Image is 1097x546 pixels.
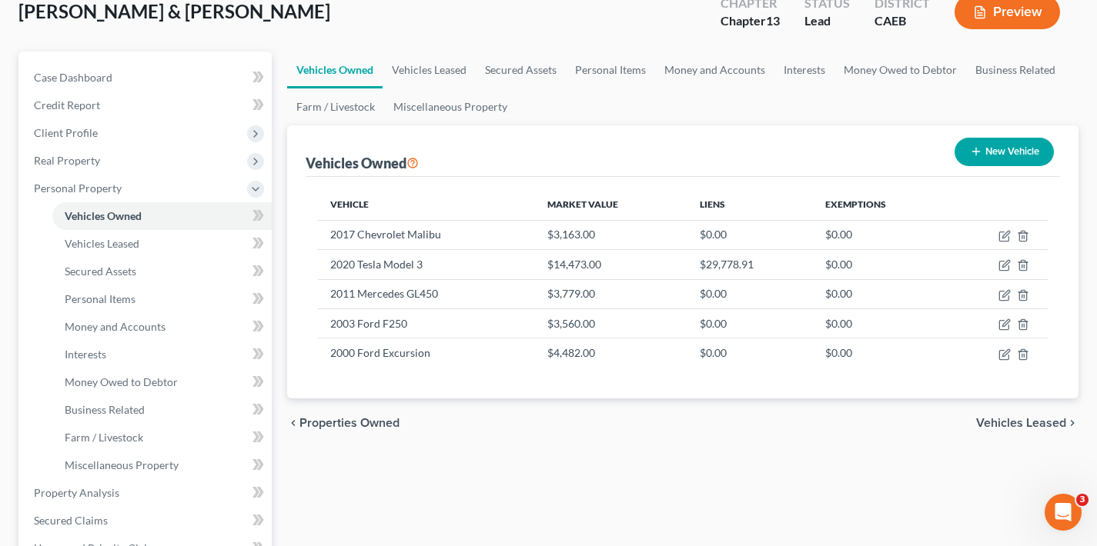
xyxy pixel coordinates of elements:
[287,417,400,429] button: chevron_left Properties Owned
[687,220,813,249] td: $0.00
[65,320,166,333] span: Money and Accounts
[65,237,139,250] span: Vehicles Leased
[813,308,949,338] td: $0.00
[318,338,534,368] td: 2000 Ford Excursion
[813,250,949,279] td: $0.00
[655,52,774,88] a: Money and Accounts
[535,279,687,308] td: $3,779.00
[535,220,687,249] td: $3,163.00
[22,479,272,507] a: Property Analysis
[318,250,534,279] td: 2020 Tesla Model 3
[535,250,687,279] td: $14,473.00
[318,189,534,220] th: Vehicle
[34,514,108,527] span: Secured Claims
[766,13,780,28] span: 13
[52,313,272,341] a: Money and Accounts
[34,71,112,84] span: Case Dashboard
[65,458,179,471] span: Miscellaneous Property
[566,52,655,88] a: Personal Items
[306,154,419,172] div: Vehicles Owned
[52,341,272,368] a: Interests
[34,154,100,167] span: Real Property
[687,189,813,220] th: Liens
[687,250,813,279] td: $29,778.91
[34,181,122,195] span: Personal Property
[318,220,534,249] td: 2017 Chevrolet Malibu
[65,292,135,305] span: Personal Items
[535,338,687,368] td: $4,482.00
[804,12,850,30] div: Lead
[687,308,813,338] td: $0.00
[721,12,780,30] div: Chapter
[384,88,517,125] a: Miscellaneous Property
[318,308,534,338] td: 2003 Ford F250
[813,189,949,220] th: Exemptions
[299,417,400,429] span: Properties Owned
[687,338,813,368] td: $0.00
[1076,494,1089,506] span: 3
[813,338,949,368] td: $0.00
[22,507,272,534] a: Secured Claims
[52,424,272,451] a: Farm / Livestock
[383,52,476,88] a: Vehicles Leased
[22,64,272,92] a: Case Dashboard
[287,52,383,88] a: Vehicles Owned
[52,202,272,230] a: Vehicles Owned
[52,368,272,396] a: Money Owed to Debtor
[287,417,299,429] i: chevron_left
[535,189,687,220] th: Market Value
[1045,494,1082,531] iframe: Intercom live chat
[687,279,813,308] td: $0.00
[966,52,1065,88] a: Business Related
[52,230,272,258] a: Vehicles Leased
[65,375,178,388] span: Money Owed to Debtor
[65,348,106,361] span: Interests
[535,308,687,338] td: $3,560.00
[52,285,272,313] a: Personal Items
[476,52,566,88] a: Secured Assets
[287,88,384,125] a: Farm / Livestock
[34,98,100,112] span: Credit Report
[976,417,1079,429] button: Vehicles Leased chevron_right
[875,12,930,30] div: CAEB
[52,258,272,285] a: Secured Assets
[65,265,136,278] span: Secured Assets
[34,486,119,499] span: Property Analysis
[1066,417,1079,429] i: chevron_right
[34,126,98,139] span: Client Profile
[318,279,534,308] td: 2011 Mercedes GL450
[955,138,1054,166] button: New Vehicle
[65,403,145,416] span: Business Related
[813,220,949,249] td: $0.00
[52,396,272,424] a: Business Related
[813,279,949,308] td: $0.00
[52,451,272,479] a: Miscellaneous Property
[774,52,834,88] a: Interests
[65,431,143,444] span: Farm / Livestock
[22,92,272,119] a: Credit Report
[65,209,142,222] span: Vehicles Owned
[834,52,966,88] a: Money Owed to Debtor
[976,417,1066,429] span: Vehicles Leased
